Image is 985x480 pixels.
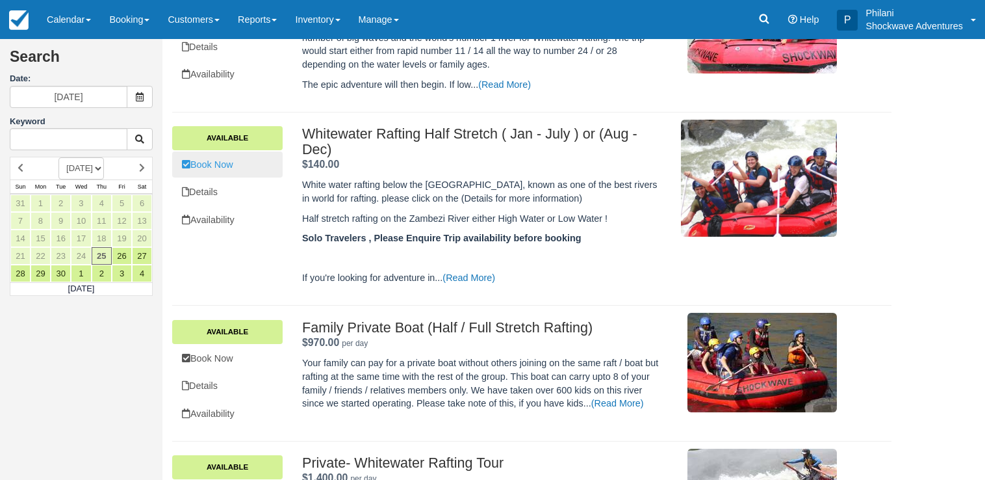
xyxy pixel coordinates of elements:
a: 31 [10,194,31,212]
p: Your family can pay for a private boat without others joining on the same raft / boat but rafting... [302,356,659,410]
a: 21 [10,247,31,265]
label: Date: [10,73,153,85]
h2: Search [10,49,153,73]
a: 5 [112,194,132,212]
a: 1 [71,265,91,282]
p: Spend a day with your kids rafting the Mighty Zambezi, a prolific river, home to a number of big ... [302,18,659,71]
a: 16 [51,230,71,247]
a: Details [172,34,283,60]
h2: Whitewater Rafting Half Stretch ( Jan - July ) or (Aug - Dec) [302,126,659,157]
p: White water rafting below the [GEOGRAPHIC_DATA], known as one of the best rivers in world for raf... [302,178,659,205]
a: 10 [71,212,91,230]
a: (Read More) [442,273,495,283]
h2: Family Private Boat (Half / Full Stretch Rafting) [302,320,659,336]
a: 19 [112,230,132,247]
strong: Solo Travelers , Please Enquire Trip availability before booking [302,233,581,243]
a: 11 [92,212,112,230]
th: Tue [51,180,71,194]
a: (Read More) [591,398,644,408]
a: 17 [71,230,91,247]
a: 23 [51,247,71,265]
span: $970.00 [302,337,339,348]
a: 20 [132,230,152,247]
a: 2 [92,265,112,282]
span: $140.00 [302,159,339,170]
a: 27 [132,247,152,265]
a: 1 [31,194,51,212]
a: Details [172,373,283,399]
a: Available [172,126,283,150]
a: 22 [31,247,51,265]
a: 9 [51,212,71,230]
p: Philani [865,7,963,20]
label: Keyword [10,116,45,126]
a: 6 [132,194,152,212]
a: 29 [31,265,51,282]
em: per day [342,339,368,348]
img: M161-6 [687,313,837,412]
div: P [837,10,858,31]
a: Availability [172,61,283,88]
a: Availability [172,207,283,233]
th: Sun [10,180,31,194]
a: Book Now [172,345,283,372]
span: Help [800,14,819,25]
img: checkfront-main-nav-mini-logo.png [9,10,29,30]
a: Available [172,320,283,343]
a: 7 [10,212,31,230]
th: Sat [132,180,152,194]
i: Help [788,15,797,24]
strong: Price: $970 [302,337,339,348]
a: 25 [92,247,112,265]
a: 8 [31,212,51,230]
a: Book Now [172,152,283,178]
a: Details [172,179,283,206]
button: Keyword Search [127,128,153,150]
a: 12 [112,212,132,230]
p: Half stretch rafting on the Zambezi River either High Water or Low Water ! [302,212,659,226]
a: (Read More) [478,79,531,90]
a: 3 [71,194,91,212]
a: 18 [92,230,112,247]
a: 28 [10,265,31,282]
p: The epic adventure will then begin. If low... [302,78,659,92]
th: Wed [71,180,91,194]
th: Mon [31,180,51,194]
a: 14 [10,230,31,247]
h2: Private- Whitewater Rafting Tour [302,455,659,471]
p: Shockwave Adventures [865,20,963,33]
a: 3 [112,265,132,282]
a: 4 [92,194,112,212]
a: Available [172,455,283,479]
img: M10-3 [681,120,837,237]
a: Availability [172,401,283,427]
a: 13 [132,212,152,230]
a: 30 [51,265,71,282]
td: [DATE] [10,282,153,295]
p: If you're looking for adventure in... [302,271,659,285]
a: 2 [51,194,71,212]
a: 4 [132,265,152,282]
a: 26 [112,247,132,265]
strong: Price: $140 [302,159,339,170]
th: Thu [92,180,112,194]
a: 24 [71,247,91,265]
a: 15 [31,230,51,247]
th: Fri [112,180,132,194]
